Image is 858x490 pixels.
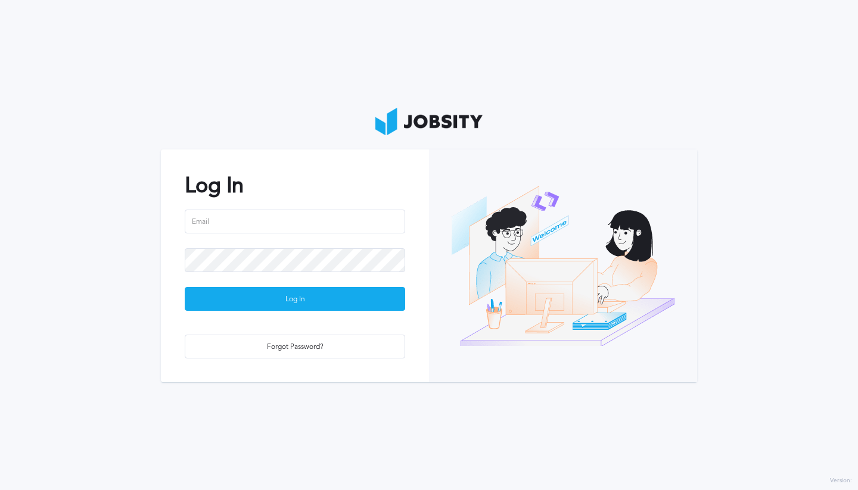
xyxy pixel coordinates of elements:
[185,210,405,233] input: Email
[185,173,405,198] h2: Log In
[185,287,405,311] button: Log In
[830,477,852,485] label: Version:
[185,335,405,358] button: Forgot Password?
[185,288,405,311] div: Log In
[185,335,405,359] div: Forgot Password?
